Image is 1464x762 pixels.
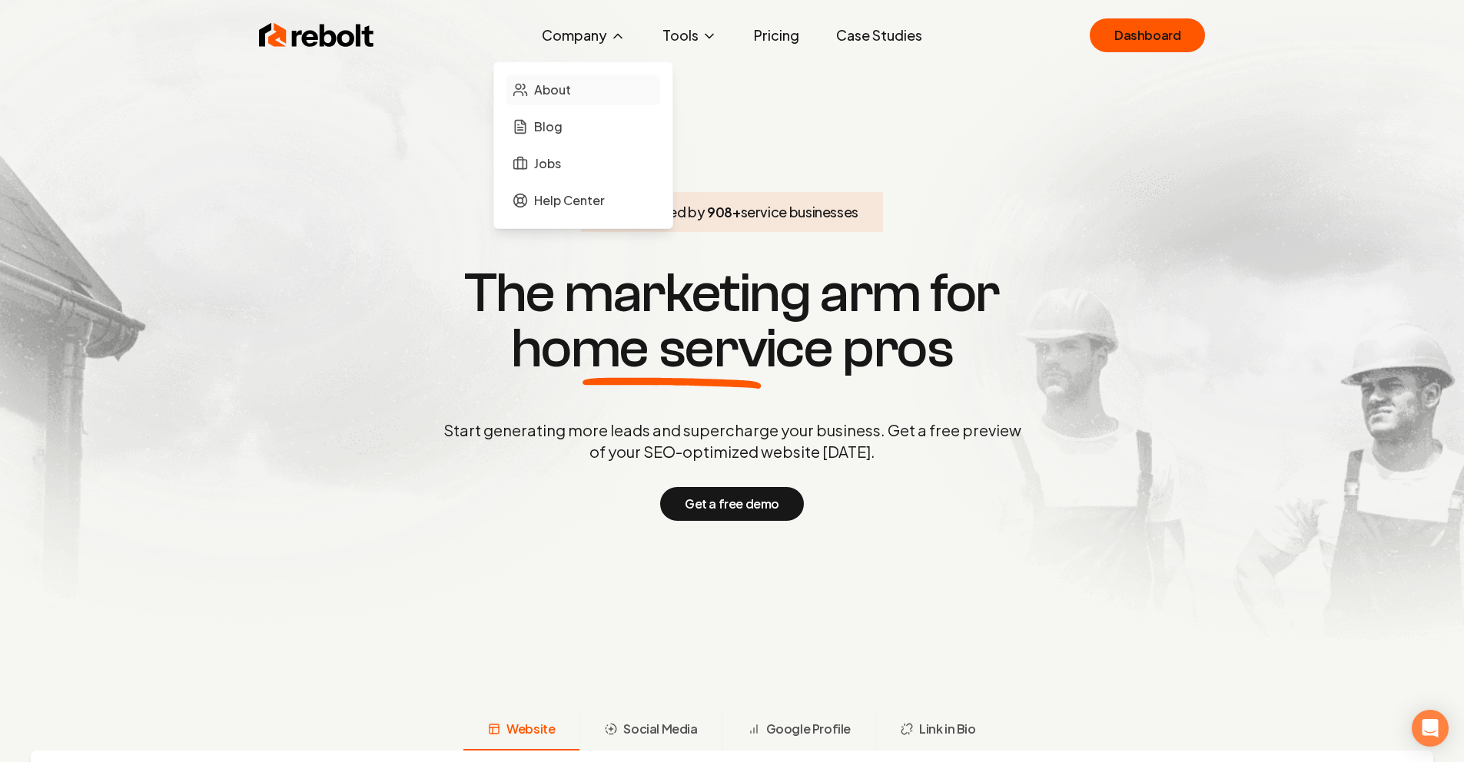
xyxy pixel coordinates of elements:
[824,20,935,51] a: Case Studies
[742,20,812,51] a: Pricing
[722,711,875,750] button: Google Profile
[506,185,660,216] a: Help Center
[579,711,722,750] button: Social Media
[707,201,732,223] span: 908
[534,154,561,173] span: Jobs
[364,266,1101,376] h1: The marketing arm for pros
[1412,710,1449,747] div: Open Intercom Messenger
[511,321,833,376] span: home service
[875,711,1001,750] button: Link in Bio
[732,203,741,220] span: +
[534,81,571,99] span: About
[463,711,579,750] button: Website
[741,203,859,220] span: service businesses
[766,720,851,738] span: Google Profile
[440,419,1024,462] p: Start generating more leads and supercharge your business. Get a free preview of your SEO-optimiz...
[660,487,804,521] button: Get a free demo
[534,118,563,136] span: Blog
[1090,18,1205,52] a: Dashboard
[919,720,976,738] span: Link in Bio
[506,75,660,105] a: About
[506,148,660,179] a: Jobs
[534,191,605,210] span: Help Center
[259,20,374,51] img: Rebolt Logo
[506,111,660,142] a: Blog
[506,720,555,738] span: Website
[623,720,697,738] span: Social Media
[529,20,638,51] button: Company
[650,20,729,51] button: Tools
